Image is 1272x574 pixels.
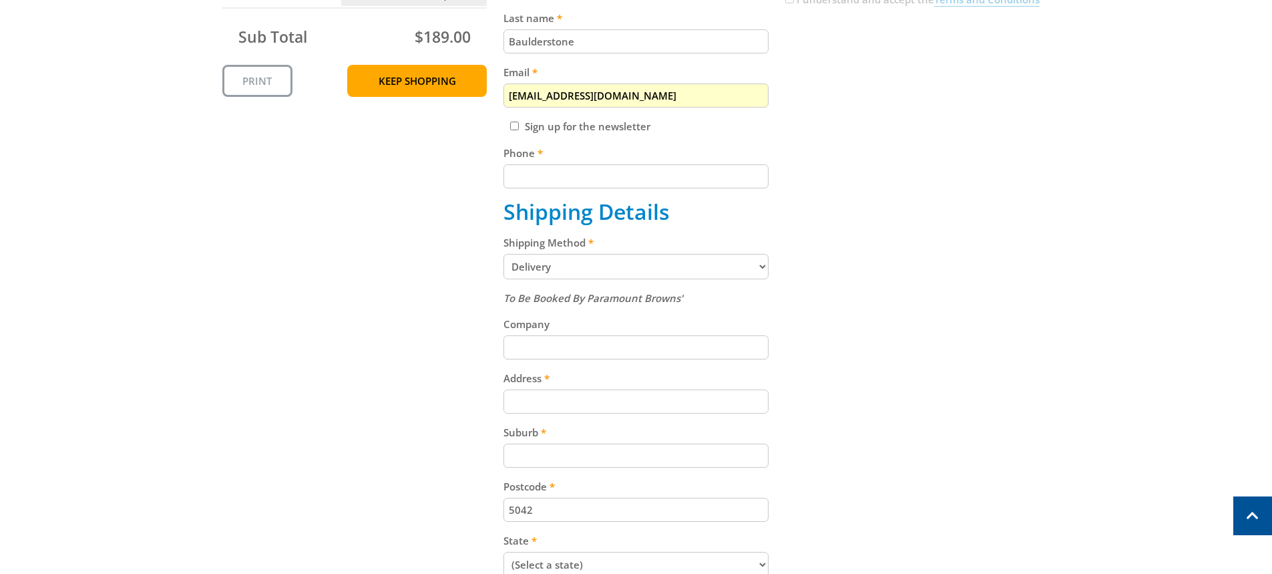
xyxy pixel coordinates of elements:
input: Please enter your last name. [503,29,769,53]
label: Suburb [503,424,769,440]
a: Print [222,65,292,97]
span: $189.00 [415,26,471,47]
input: Please enter your email address. [503,84,769,108]
em: To Be Booked By Paramount Browns' [503,291,683,305]
label: Company [503,316,769,332]
label: Address [503,370,769,386]
label: Last name [503,10,769,26]
span: Sub Total [238,26,307,47]
label: Postcode [503,478,769,494]
label: Email [503,64,769,80]
select: Please select a shipping method. [503,254,769,279]
label: Sign up for the newsletter [525,120,650,133]
h2: Shipping Details [503,199,769,225]
label: Phone [503,145,769,161]
input: Please enter your address. [503,390,769,414]
input: Please enter your postcode. [503,498,769,522]
label: State [503,533,769,549]
a: Keep Shopping [347,65,487,97]
label: Shipping Method [503,235,769,251]
input: Please enter your suburb. [503,444,769,468]
input: Please enter your telephone number. [503,164,769,188]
